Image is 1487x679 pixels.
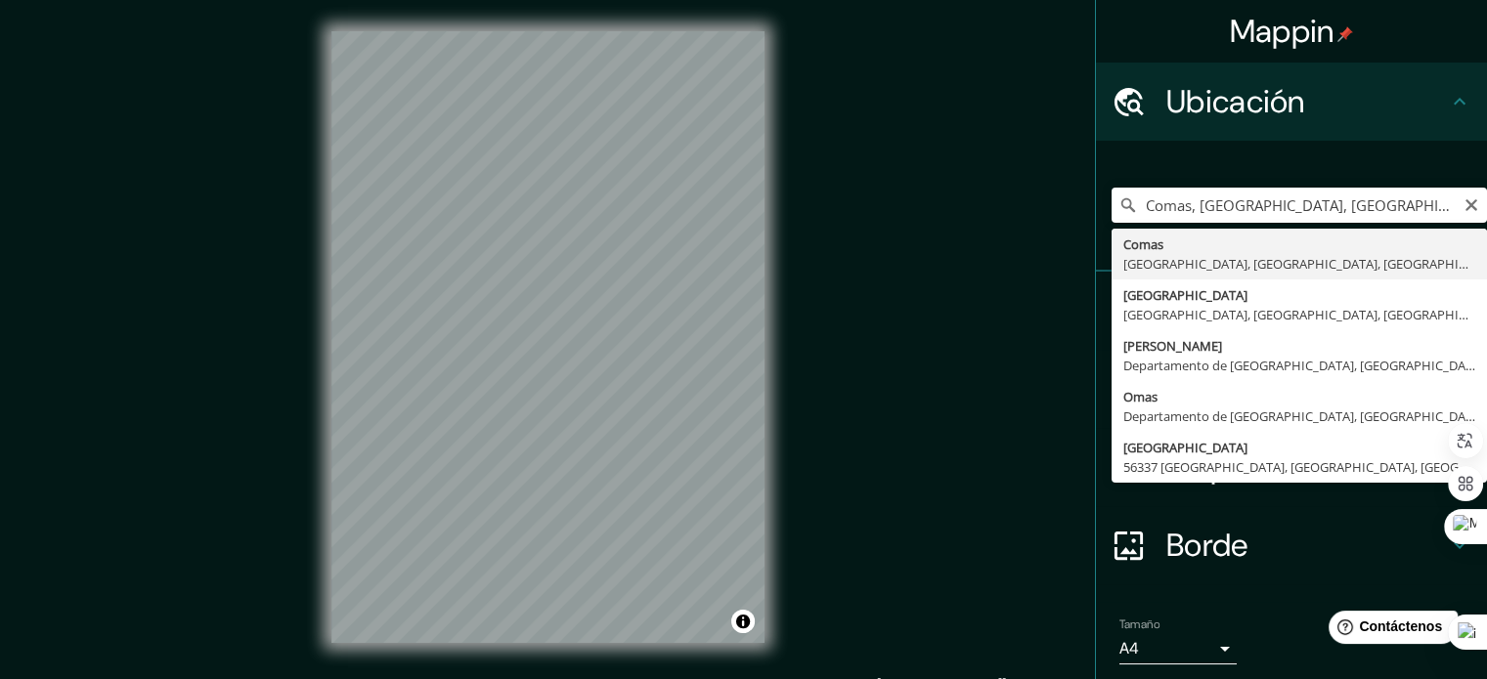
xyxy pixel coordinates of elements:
[1119,638,1139,658] font: A4
[1166,525,1248,566] font: Borde
[1123,439,1247,456] font: [GEOGRAPHIC_DATA]
[1166,81,1305,122] font: Ubicación
[1123,407,1484,425] font: Departamento de [GEOGRAPHIC_DATA], [GEOGRAPHIC_DATA]
[1096,506,1487,584] div: Borde
[1123,235,1163,253] font: Comas
[1119,633,1237,664] div: A4
[1096,272,1487,350] div: Patas
[1123,388,1158,405] font: Omas
[1123,357,1484,374] font: Departamento de [GEOGRAPHIC_DATA], [GEOGRAPHIC_DATA]
[1123,337,1222,355] font: [PERSON_NAME]
[1337,26,1353,42] img: pin-icon.png
[731,610,755,633] button: Activar o desactivar atribución
[1096,350,1487,428] div: Estilo
[1096,428,1487,506] div: Disposición
[1313,603,1465,658] iframe: Lanzador de widgets de ayuda
[331,31,765,643] canvas: Mapa
[1230,11,1334,52] font: Mappin
[1112,188,1487,223] input: Elige tu ciudad o zona
[1464,194,1479,213] button: Claro
[1123,286,1247,304] font: [GEOGRAPHIC_DATA]
[1096,63,1487,141] div: Ubicación
[1119,616,1159,632] font: Tamaño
